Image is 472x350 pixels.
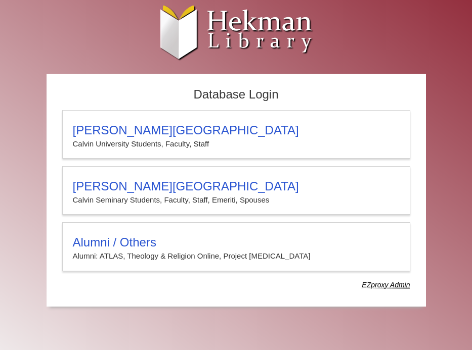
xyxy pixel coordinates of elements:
[73,123,400,137] h3: [PERSON_NAME][GEOGRAPHIC_DATA]
[62,166,410,215] a: [PERSON_NAME][GEOGRAPHIC_DATA]Calvin Seminary Students, Faculty, Staff, Emeriti, Spouses
[73,249,400,263] p: Alumni: ATLAS, Theology & Religion Online, Project [MEDICAL_DATA]
[362,281,410,289] dfn: Use Alumni login
[62,110,410,159] a: [PERSON_NAME][GEOGRAPHIC_DATA]Calvin University Students, Faculty, Staff
[73,179,400,193] h3: [PERSON_NAME][GEOGRAPHIC_DATA]
[57,84,415,105] h2: Database Login
[73,235,400,263] summary: Alumni / OthersAlumni: ATLAS, Theology & Religion Online, Project [MEDICAL_DATA]
[73,235,400,249] h3: Alumni / Others
[73,193,400,207] p: Calvin Seminary Students, Faculty, Staff, Emeriti, Spouses
[73,137,400,151] p: Calvin University Students, Faculty, Staff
